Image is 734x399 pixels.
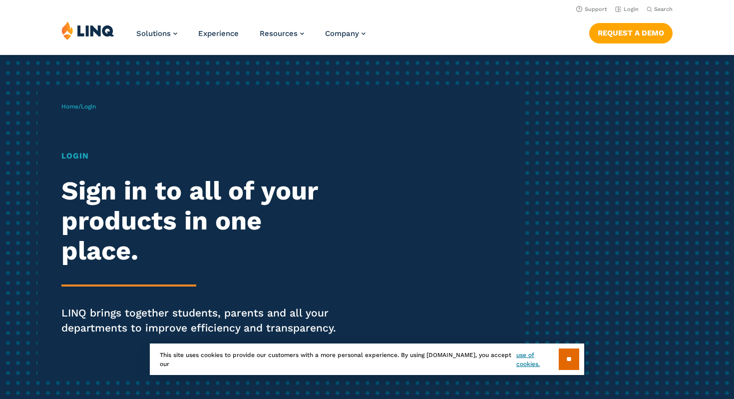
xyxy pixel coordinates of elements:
[81,103,96,110] span: Login
[516,350,559,368] a: use of cookies.
[136,29,177,38] a: Solutions
[260,29,298,38] span: Resources
[325,29,359,38] span: Company
[325,29,366,38] a: Company
[61,305,344,335] p: LINQ brings together students, parents and all your departments to improve efficiency and transpa...
[61,103,96,110] span: /
[61,176,344,265] h2: Sign in to all of your products in one place.
[136,21,366,54] nav: Primary Navigation
[61,103,78,110] a: Home
[647,5,673,13] button: Open Search Bar
[150,343,584,375] div: This site uses cookies to provide our customers with a more personal experience. By using [DOMAIN...
[576,6,607,12] a: Support
[61,150,344,162] h1: Login
[589,23,673,43] a: Request a Demo
[589,21,673,43] nav: Button Navigation
[260,29,304,38] a: Resources
[654,6,673,12] span: Search
[61,21,114,40] img: LINQ | K‑12 Software
[136,29,171,38] span: Solutions
[615,6,639,12] a: Login
[198,29,239,38] a: Experience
